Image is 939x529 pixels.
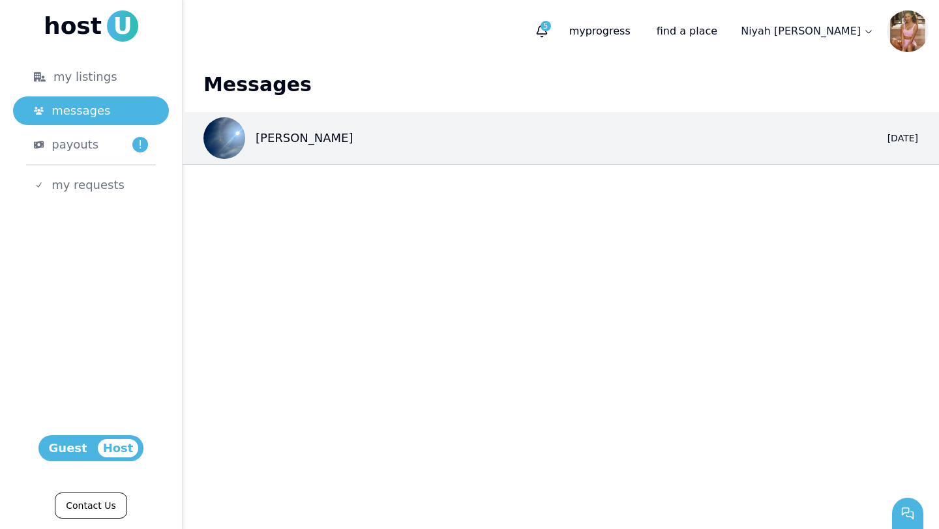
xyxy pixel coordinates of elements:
a: Niyah [PERSON_NAME] [733,18,882,44]
span: my [569,25,586,37]
h1: Messages [203,73,918,96]
span: 5 [541,21,551,31]
span: ! [132,137,148,152]
p: [PERSON_NAME] [256,129,353,147]
a: find a place [646,18,728,44]
a: my requests [13,171,169,199]
a: hostU [44,10,138,42]
span: payouts [52,136,98,154]
div: [DATE] [876,132,918,145]
button: 5 [530,20,554,43]
span: U [107,10,138,42]
span: Guest [44,439,93,457]
img: Niyah Coleman avatar [887,10,929,52]
a: messages [13,96,169,125]
a: my listings [13,63,169,91]
img: Tara Mudallal avatar [203,117,245,159]
p: progress [559,18,641,44]
span: host [44,13,102,39]
a: payouts! [13,130,169,159]
span: messages [52,102,110,120]
span: Host [98,439,139,457]
span: my requests [52,176,125,194]
div: my listings [34,68,148,86]
p: Niyah [PERSON_NAME] [741,23,861,39]
a: Contact Us [55,493,127,519]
